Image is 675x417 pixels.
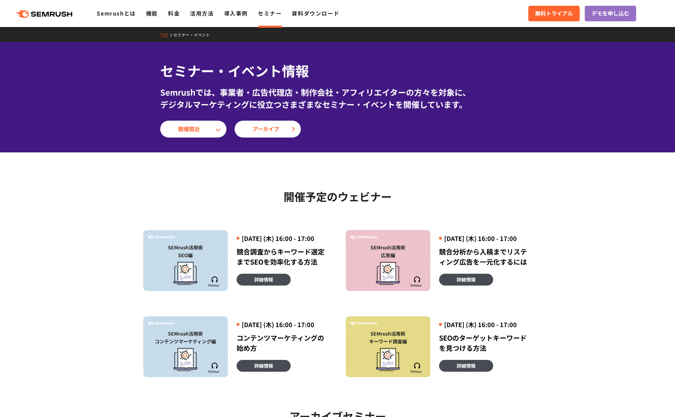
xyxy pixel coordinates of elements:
[410,363,424,373] img: Semrush
[97,9,136,17] a: Semrushとは
[160,61,515,81] h1: セミナー・イベント情報
[439,360,493,372] a: 詳細情報
[439,234,532,243] div: [DATE] (木) 16:00 - 17:00
[224,9,248,17] a: 導入事例
[528,6,580,21] a: 無料トライアル
[237,247,330,267] div: 競合調査からキーワード選定までSEOを効率化する方法
[146,9,158,17] a: 機能
[457,362,476,369] span: 詳細情報
[439,320,532,329] div: [DATE] (木) 16:00 - 17:00
[439,247,532,267] div: 競合分析から入稿までリスティング広告を一元化するには
[457,276,476,283] span: 詳細情報
[349,244,427,259] div: SEMrush活用術 広告編
[168,9,180,17] a: 料金
[237,320,330,329] div: [DATE] (木) 16:00 - 17:00
[350,322,377,325] img: Semrush
[160,32,173,38] a: TOP
[237,234,330,243] div: [DATE] (木) 16:00 - 17:00
[235,121,301,138] a: アーカイブ
[237,333,330,353] div: コンテンツマーケティングの始め方
[173,32,215,38] a: セミナー・イベント
[147,236,175,239] img: Semrush
[410,276,424,287] img: Semrush
[237,274,291,286] a: 詳細情報
[349,330,427,345] div: SEMrush活用術 キーワード調査編
[439,274,493,286] a: 詳細情報
[237,360,291,372] a: 詳細情報
[585,6,636,21] a: デモを申し込む
[147,244,224,259] div: SEMrush活用術 SEO編
[160,86,515,111] div: Semrushでは、事業者・広告代理店・制作会社・アフィリエイターの方々を対象に、 デジタルマーケティングに役立つさまざまなセミナー・イベントを開催しています。
[350,236,377,239] img: Semrush
[208,363,221,373] img: Semrush
[254,362,273,369] span: 詳細情報
[258,9,282,17] a: セミナー
[143,188,532,205] h2: 開催予定のウェビナー
[147,330,224,345] div: SEMrush活用術 コンテンツマーケティング編
[254,276,273,283] span: 詳細情報
[178,125,209,133] span: 開催間近
[439,333,532,353] div: SEOのターゲットキーワードを見つける方法
[160,121,226,138] a: 開催間近
[592,9,629,18] span: デモを申し込む
[208,276,221,287] img: Semrush
[252,125,283,133] span: アーカイブ
[147,322,175,325] img: Semrush
[535,9,573,18] span: 無料トライアル
[292,9,339,17] a: 資料ダウンロード
[190,9,214,17] a: 活用方法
